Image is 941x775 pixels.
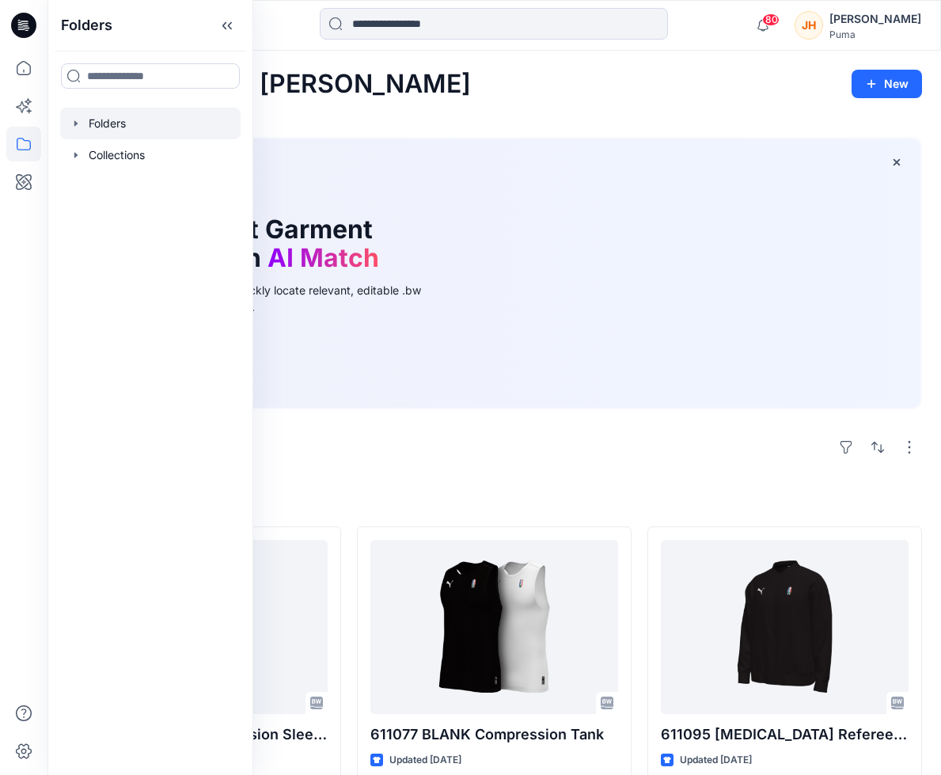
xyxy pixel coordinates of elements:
span: AI Match [268,242,379,273]
button: New [852,70,922,98]
h2: Welcome back, [PERSON_NAME] [66,70,471,99]
a: 611077 BLANK Compression Tank [370,540,618,714]
h1: Find the Right Garment Instantly With [87,215,419,272]
span: 80 [762,13,780,26]
div: Use text or image search to quickly locate relevant, editable .bw files for faster design workflows. [87,282,443,315]
p: 611095 [MEDICAL_DATA] Referee Jacket [661,724,909,746]
h4: Styles [66,492,922,511]
a: 611095 BAL Referee Jacket [661,540,909,714]
div: Puma [829,28,921,40]
p: Updated [DATE] [680,752,752,769]
div: [PERSON_NAME] [829,9,921,28]
p: 611077 BLANK Compression Tank [370,724,618,746]
p: Updated [DATE] [389,752,461,769]
div: JH [795,11,823,40]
